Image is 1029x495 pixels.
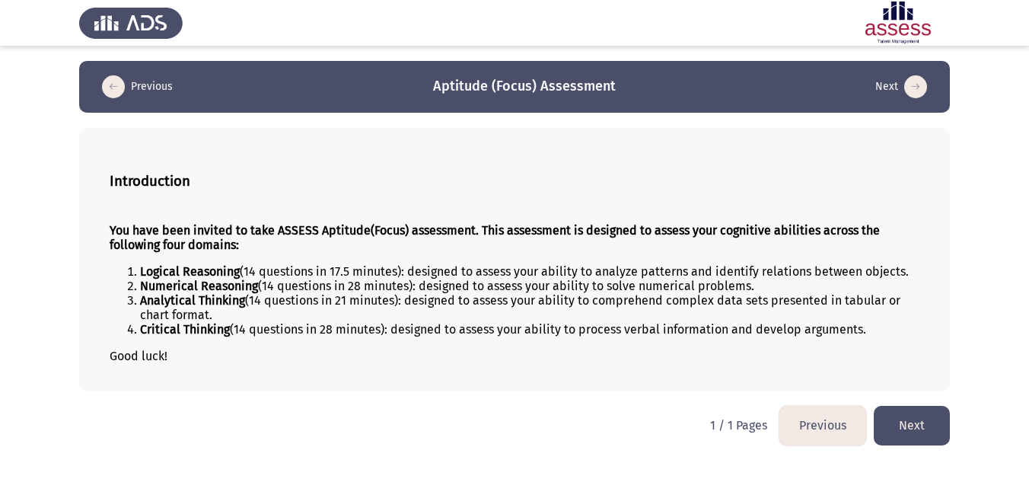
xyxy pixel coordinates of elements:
button: load previous page [97,75,177,99]
li: (14 questions in 28 minutes): designed to assess your ability to process verbal information and d... [140,322,919,337]
b: Critical Thinking [140,322,230,337]
button: load next page [871,75,932,99]
p: 1 / 1 Pages [710,418,767,433]
button: load next page [874,406,950,445]
button: load previous page [779,406,866,445]
strong: Logical Reasoning [140,264,240,279]
b: Analytical Thinking [140,293,245,308]
p: Good luck! [110,349,919,363]
strong: You have been invited to take ASSESS Aptitude(Focus) assessment. This assessment is designed to a... [110,223,880,252]
img: Assess Talent Management logo [79,2,183,44]
li: (14 questions in 21 minutes): designed to assess your ability to comprehend complex data sets pre... [140,293,919,322]
li: (14 questions in 17.5 minutes): designed to assess your ability to analyze patterns and identify ... [140,264,919,279]
li: (14 questions in 28 minutes): designed to assess your ability to solve numerical problems. [140,279,919,293]
img: Assessment logo of ASSESS Focus 4 Module Assessment [846,2,950,44]
strong: Numerical Reasoning [140,279,258,293]
b: Introduction [110,173,190,190]
h3: Aptitude (Focus) Assessment [433,77,616,96]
